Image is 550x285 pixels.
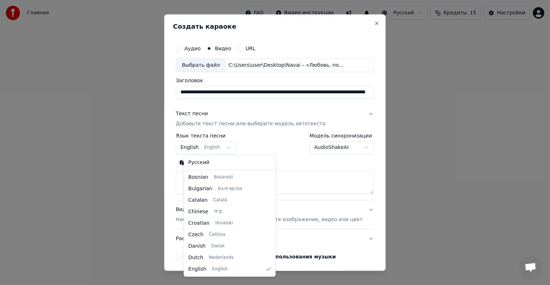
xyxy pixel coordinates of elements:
[188,231,203,238] span: Czech
[211,243,225,249] span: Dansk
[188,243,206,250] span: Danish
[214,174,233,180] span: Bosanski
[215,220,233,226] span: Hrvatski
[213,197,227,203] span: Català
[188,220,209,227] span: Croatian
[218,186,242,192] span: Български
[209,232,225,238] span: Čeština
[188,266,207,273] span: English
[188,208,208,215] span: Chinese
[188,254,203,261] span: Dutch
[212,266,227,272] span: English
[209,255,233,261] span: Nederlands
[188,185,212,192] span: Bulgarian
[188,159,209,166] span: Русский
[188,174,208,181] span: Bosnian
[214,209,223,215] span: 中文
[188,197,208,204] span: Catalan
